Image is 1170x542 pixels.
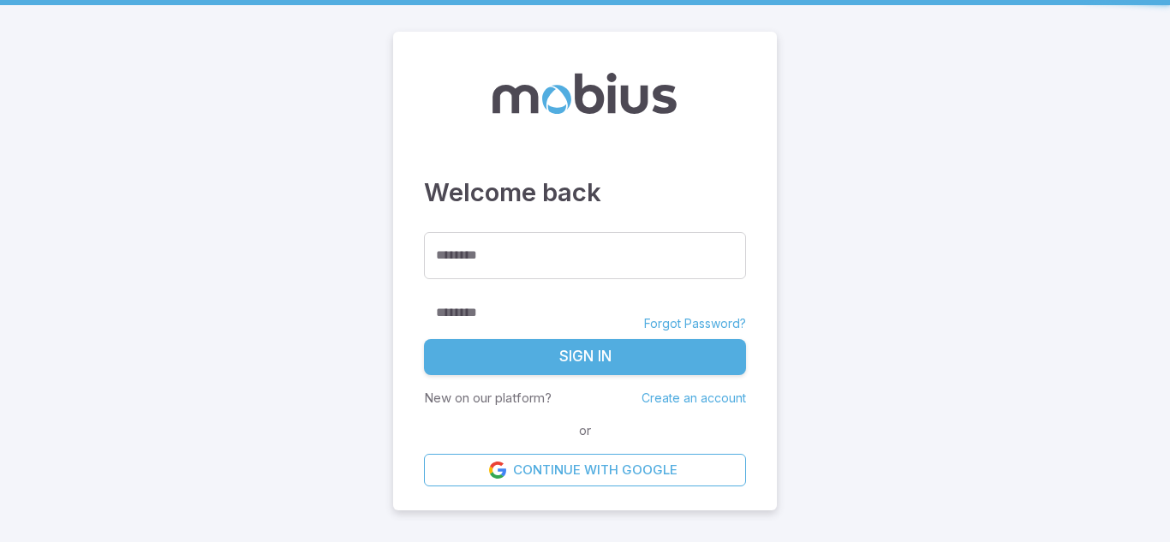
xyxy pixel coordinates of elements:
[424,454,746,486] a: Continue with Google
[575,421,595,440] span: or
[424,389,552,408] p: New on our platform?
[642,390,746,405] a: Create an account
[424,174,746,211] h3: Welcome back
[644,315,746,332] a: Forgot Password?
[424,339,746,375] button: Sign In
